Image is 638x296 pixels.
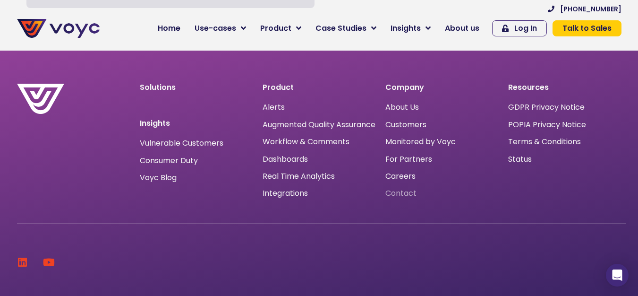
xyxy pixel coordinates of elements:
[195,23,236,34] span: Use-cases
[260,23,291,34] span: Product
[553,20,621,36] a: Talk to Sales
[385,84,499,91] p: Company
[438,19,486,38] a: About us
[383,19,438,38] a: Insights
[140,139,223,147] a: Vulnerable Customers
[391,23,421,34] span: Insights
[560,6,621,12] span: [PHONE_NUMBER]
[140,120,253,127] p: Insights
[140,157,198,165] a: Consumer Duty
[508,84,621,91] p: Resources
[17,19,100,38] img: voyc-full-logo
[253,19,308,38] a: Product
[548,6,621,12] a: [PHONE_NUMBER]
[187,19,253,38] a: Use-cases
[263,120,375,129] a: Augmented Quality Assurance
[195,197,239,206] a: Privacy Policy
[492,20,547,36] a: Log In
[606,264,629,287] div: Open Intercom Messenger
[158,23,180,34] span: Home
[263,84,376,91] p: Product
[125,77,157,87] span: Job title
[562,25,612,32] span: Talk to Sales
[125,38,149,49] span: Phone
[445,23,479,34] span: About us
[308,19,383,38] a: Case Studies
[140,82,176,93] a: Solutions
[514,25,537,32] span: Log In
[315,23,366,34] span: Case Studies
[151,19,187,38] a: Home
